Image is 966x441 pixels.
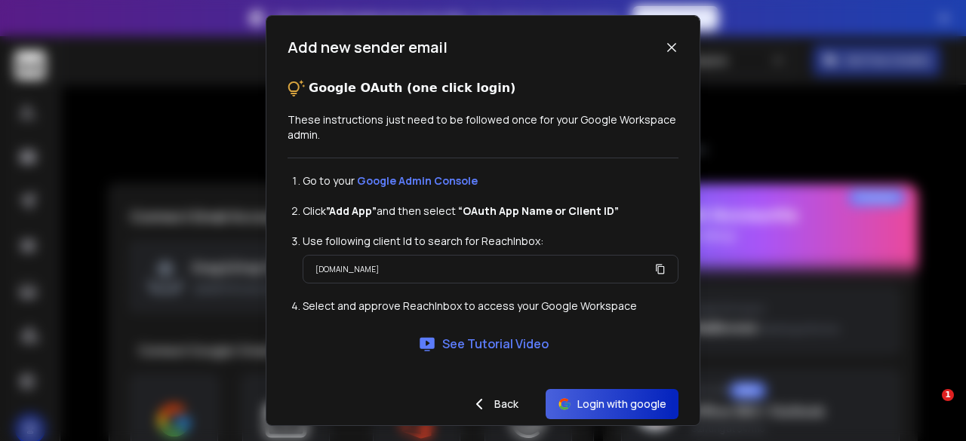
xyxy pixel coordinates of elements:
p: These instructions just need to be followed once for your Google Workspace admin. [288,112,678,142]
h1: Add new sender email [288,37,448,58]
iframe: Intercom live chat [911,389,947,425]
a: Google Admin Console [357,173,478,188]
span: 1 [942,389,954,401]
img: tips [288,79,306,97]
p: Google OAuth (one click login) [309,79,515,97]
li: Select and approve ReachInbox to access your Google Workspace [303,299,678,314]
button: Back [458,389,531,419]
strong: “OAuth App Name or Client ID” [458,204,619,218]
li: Go to your [303,173,678,188]
li: Click and then select [303,204,678,219]
button: Login with google [546,389,678,419]
a: See Tutorial Video [418,335,549,353]
li: Use following client Id to search for ReachInbox: [303,234,678,249]
p: [DOMAIN_NAME] [315,262,379,277]
strong: ”Add App” [326,204,377,218]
